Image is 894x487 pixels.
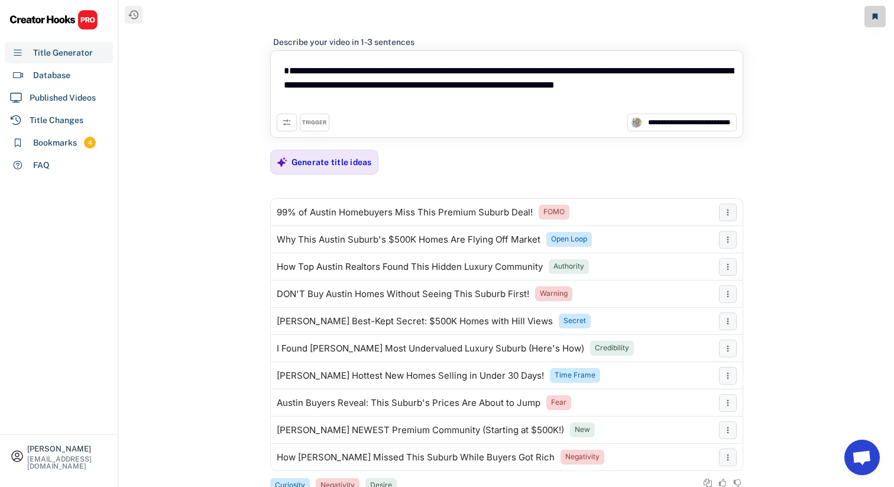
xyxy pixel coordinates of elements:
div: Negativity [565,452,600,462]
div: Generate title ideas [291,157,372,167]
div: [PERSON_NAME] Hottest New Homes Selling in Under 30 Days! [277,371,544,380]
div: [PERSON_NAME] NEWEST Premium Community (Starting at $500K!) [277,425,564,435]
div: How [PERSON_NAME] Missed This Suburb While Buyers Got Rich [277,453,555,462]
a: Open chat [844,440,880,475]
div: Authority [553,262,584,272]
div: I Found [PERSON_NAME] Most Undervalued Luxury Suburb (Here's How) [277,344,584,353]
div: TRIGGER [302,119,326,127]
div: Fear [551,398,566,408]
div: FAQ [33,159,50,172]
img: CHPRO%20Logo.svg [9,9,98,30]
div: Title Generator [33,47,93,59]
div: Describe your video in 1-3 sentences [273,37,414,47]
div: Secret [563,316,586,326]
div: Bookmarks [33,137,77,149]
div: [PERSON_NAME] [27,445,108,453]
div: Time Frame [555,370,595,380]
div: FOMO [543,207,565,217]
div: [EMAIL_ADDRESS][DOMAIN_NAME] [27,456,108,470]
div: [PERSON_NAME] Best-Kept Secret: $500K Homes with Hill Views [277,317,553,326]
div: Published Videos [30,92,96,104]
div: Open Loop [551,234,587,244]
div: Title Changes [30,114,83,127]
div: New [575,425,590,435]
div: How Top Austin Realtors Found This Hidden Luxury Community [277,262,543,272]
div: Database [33,69,70,82]
div: 99% of Austin Homebuyers Miss This Premium Suburb Deal! [277,208,533,217]
div: Austin Buyers Reveal: This Suburb's Prices Are About to Jump [277,398,540,408]
div: Credibility [595,343,629,353]
div: Why This Austin Suburb's $500K Homes Are Flying Off Market [277,235,540,244]
div: 4 [84,138,96,148]
div: Warning [540,289,568,299]
img: channels4_profile.jpg [631,117,642,128]
div: DON'T Buy Austin Homes Without Seeing This Suburb First! [277,289,529,299]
